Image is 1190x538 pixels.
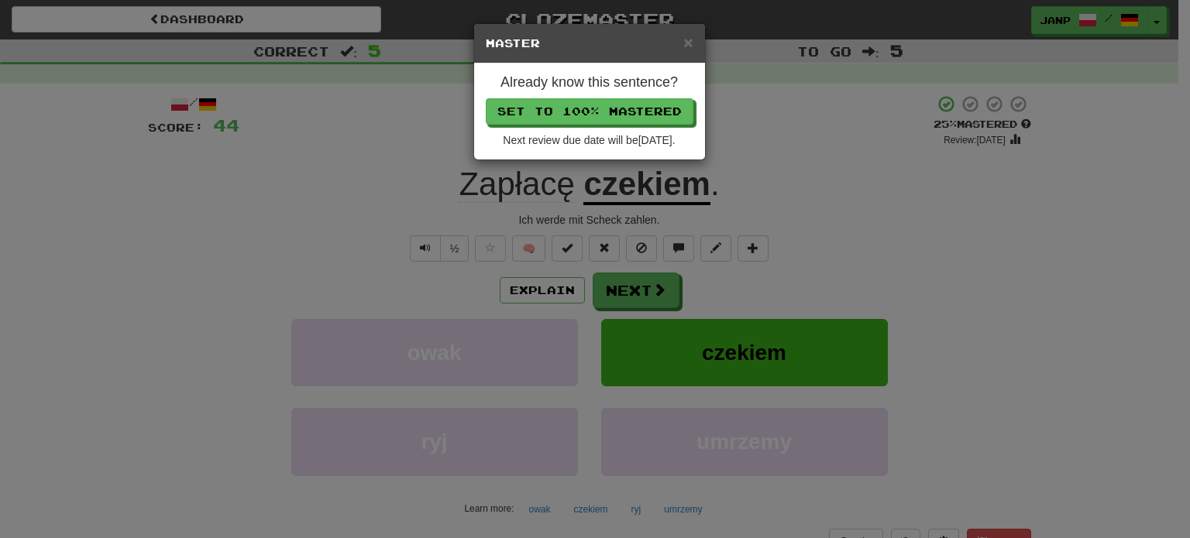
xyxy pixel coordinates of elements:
button: Close [683,34,693,50]
div: Next review due date will be [DATE] . [486,132,693,148]
button: Set to 100% Mastered [486,98,693,125]
h5: Master [486,36,693,51]
h4: Already know this sentence? [486,75,693,91]
span: × [683,33,693,51]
